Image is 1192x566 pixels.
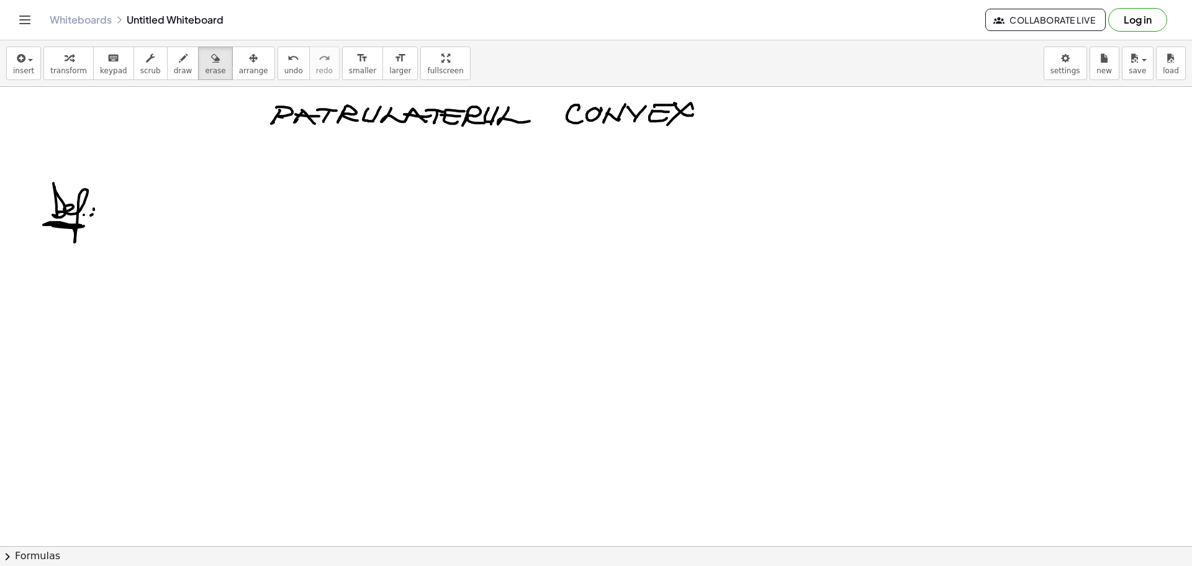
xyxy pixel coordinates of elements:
[50,66,87,75] span: transform
[342,47,383,80] button: format_sizesmaller
[93,47,134,80] button: keyboardkeypad
[394,51,406,66] i: format_size
[318,51,330,66] i: redo
[996,14,1095,25] span: Collaborate Live
[13,66,34,75] span: insert
[309,47,340,80] button: redoredo
[382,47,418,80] button: format_sizelarger
[1163,66,1179,75] span: load
[356,51,368,66] i: format_size
[985,9,1106,31] button: Collaborate Live
[133,47,168,80] button: scrub
[349,66,376,75] span: smaller
[1129,66,1146,75] span: save
[284,66,303,75] span: undo
[1090,47,1119,80] button: new
[167,47,199,80] button: draw
[50,14,112,26] a: Whiteboards
[15,10,35,30] button: Toggle navigation
[205,66,225,75] span: erase
[174,66,192,75] span: draw
[100,66,127,75] span: keypad
[1096,66,1112,75] span: new
[43,47,94,80] button: transform
[107,51,119,66] i: keyboard
[316,66,333,75] span: redo
[278,47,310,80] button: undoundo
[420,47,470,80] button: fullscreen
[6,47,41,80] button: insert
[239,66,268,75] span: arrange
[140,66,161,75] span: scrub
[1044,47,1087,80] button: settings
[1122,47,1154,80] button: save
[287,51,299,66] i: undo
[1108,8,1167,32] button: Log in
[427,66,463,75] span: fullscreen
[1050,66,1080,75] span: settings
[232,47,275,80] button: arrange
[389,66,411,75] span: larger
[198,47,232,80] button: erase
[1156,47,1186,80] button: load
